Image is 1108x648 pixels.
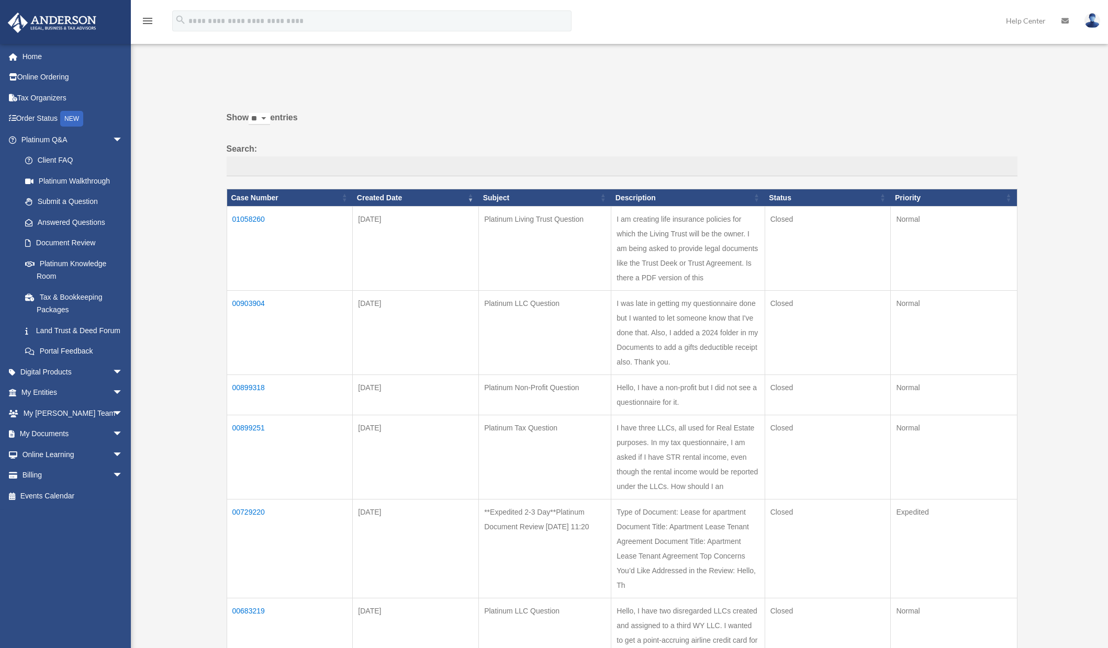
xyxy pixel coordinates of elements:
td: Closed [765,207,891,291]
img: Anderson Advisors Platinum Portal [5,13,99,33]
th: Case Number: activate to sort column ascending [227,189,353,207]
a: My Documentsarrow_drop_down [7,424,139,445]
a: My Entitiesarrow_drop_down [7,382,139,403]
td: Type of Document: Lease for apartment Document Title: Apartment Lease Tenant Agreement Document T... [611,499,765,598]
label: Search: [227,142,1017,176]
label: Show entries [227,110,1017,135]
td: 00729220 [227,499,353,598]
span: arrow_drop_down [113,465,133,486]
td: 00899251 [227,415,353,499]
td: [DATE] [353,207,479,291]
div: NEW [60,111,83,127]
td: [DATE] [353,415,479,499]
td: **Expedited 2-3 Day**Platinum Document Review [DATE] 11:20 [479,499,611,598]
td: Normal [891,207,1017,291]
td: I was late in getting my questionnaire done but I wanted to let someone know that I've done that.... [611,291,765,375]
th: Subject: activate to sort column ascending [479,189,611,207]
th: Created Date: activate to sort column ascending [353,189,479,207]
a: Online Learningarrow_drop_down [7,444,139,465]
td: Platinum Non-Profit Question [479,375,611,415]
td: Platinum Tax Question [479,415,611,499]
td: Closed [765,499,891,598]
a: Events Calendar [7,485,139,506]
span: arrow_drop_down [113,424,133,445]
a: Platinum Walkthrough [15,170,133,191]
td: Closed [765,415,891,499]
a: Document Review [15,233,133,254]
a: Answered Questions [15,212,128,233]
td: Normal [891,375,1017,415]
i: search [175,14,186,26]
a: My [PERSON_NAME] Teamarrow_drop_down [7,403,139,424]
td: Normal [891,415,1017,499]
span: arrow_drop_down [113,361,133,383]
select: Showentries [249,113,270,125]
td: Closed [765,375,891,415]
td: Expedited [891,499,1017,598]
a: Land Trust & Deed Forum [15,320,133,341]
a: Client FAQ [15,150,133,171]
th: Priority: activate to sort column ascending [891,189,1017,207]
a: Submit a Question [15,191,133,212]
td: I am creating life insurance policies for which the Living Trust will be the owner. I am being as... [611,207,765,291]
span: arrow_drop_down [113,129,133,151]
span: arrow_drop_down [113,444,133,465]
td: 00899318 [227,375,353,415]
a: Home [7,46,139,67]
i: menu [141,15,154,27]
input: Search: [227,156,1017,176]
td: [DATE] [353,499,479,598]
th: Status: activate to sort column ascending [765,189,891,207]
td: Platinum Living Trust Question [479,207,611,291]
span: arrow_drop_down [113,403,133,424]
a: Billingarrow_drop_down [7,465,139,486]
a: Platinum Q&Aarrow_drop_down [7,129,133,150]
td: Closed [765,291,891,375]
span: arrow_drop_down [113,382,133,404]
a: Platinum Knowledge Room [15,253,133,287]
td: 01058260 [227,207,353,291]
th: Description: activate to sort column ascending [611,189,765,207]
td: [DATE] [353,291,479,375]
a: Order StatusNEW [7,108,139,130]
td: Platinum LLC Question [479,291,611,375]
a: Tax Organizers [7,87,139,108]
td: I have three LLCs, all used for Real Estate purposes. In my tax questionnaire, I am asked if I ha... [611,415,765,499]
td: Normal [891,291,1017,375]
a: Portal Feedback [15,341,133,362]
img: User Pic [1084,13,1100,28]
td: [DATE] [353,375,479,415]
td: Hello, I have a non-profit but I did not see a questionnaire for it. [611,375,765,415]
td: 00903904 [227,291,353,375]
a: Tax & Bookkeeping Packages [15,287,133,320]
a: menu [141,18,154,27]
a: Online Ordering [7,67,139,88]
a: Digital Productsarrow_drop_down [7,361,139,382]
